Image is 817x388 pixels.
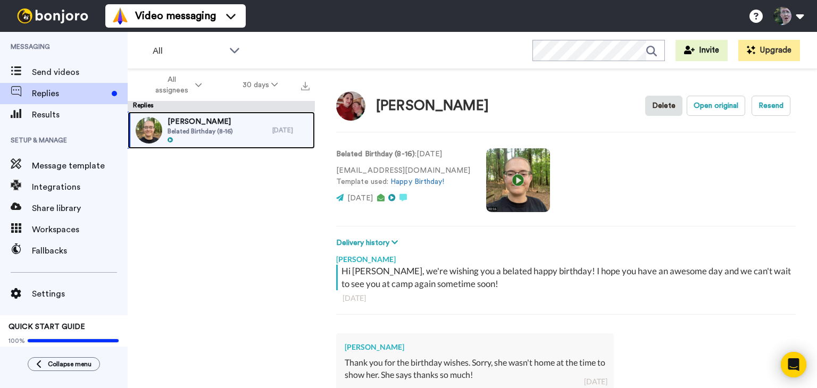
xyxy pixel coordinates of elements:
span: Share library [32,202,128,215]
span: QUICK START GUIDE [9,323,85,331]
img: f7ab9020-25b6-4ae8-ad19-336bd500207b-thumb.jpg [136,117,162,144]
div: Open Intercom Messenger [781,352,806,377]
strong: Belated Birthday (8-16) [336,150,415,158]
div: [PERSON_NAME] [376,98,489,114]
span: Workspaces [32,223,128,236]
span: [PERSON_NAME] [168,116,233,127]
div: Replies [128,101,315,112]
div: Hi [PERSON_NAME], we're wishing you a belated happy birthday! I hope you have an awesome day and ... [341,265,793,290]
button: Delete [645,96,682,116]
button: Export all results that match these filters now. [298,77,313,93]
span: Collapse menu [48,360,91,368]
div: [DATE] [343,293,789,303]
span: 100% [9,336,25,345]
span: Fallbacks [32,244,128,257]
a: Happy Birthday! [390,178,444,185]
div: [PERSON_NAME] [345,342,605,352]
button: Invite [676,40,728,61]
button: Upgrade [738,40,800,61]
button: Delivery history [336,237,401,249]
span: All [153,45,224,57]
img: export.svg [301,82,310,90]
span: Settings [32,288,128,300]
div: [PERSON_NAME] [336,249,796,265]
div: [DATE] [272,126,310,134]
span: Integrations [32,181,128,193]
span: Message template [32,159,128,172]
img: Image of Kenzie Terbeek [336,91,365,121]
span: Replies [32,87,107,100]
div: Thank you for the birthday wishes. Sorry, she wasn't home at the time to show her. She says thank... [345,357,605,381]
a: [PERSON_NAME]Belated Birthday (8-16)[DATE] [128,112,315,149]
span: [DATE] [347,195,373,202]
button: Collapse menu [28,357,100,371]
span: All assignees [150,74,193,96]
span: Belated Birthday (8-16) [168,127,233,136]
button: All assignees [130,70,222,100]
button: Resend [752,96,790,116]
p: : [DATE] [336,149,470,160]
span: Results [32,108,128,121]
img: bj-logo-header-white.svg [13,9,93,23]
button: 30 days [222,75,298,95]
span: Send videos [32,66,128,79]
p: [EMAIL_ADDRESS][DOMAIN_NAME] Template used: [336,165,470,188]
img: vm-color.svg [112,7,129,24]
span: Video messaging [135,9,216,23]
div: [DATE] [584,376,607,387]
button: Open original [687,96,745,116]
